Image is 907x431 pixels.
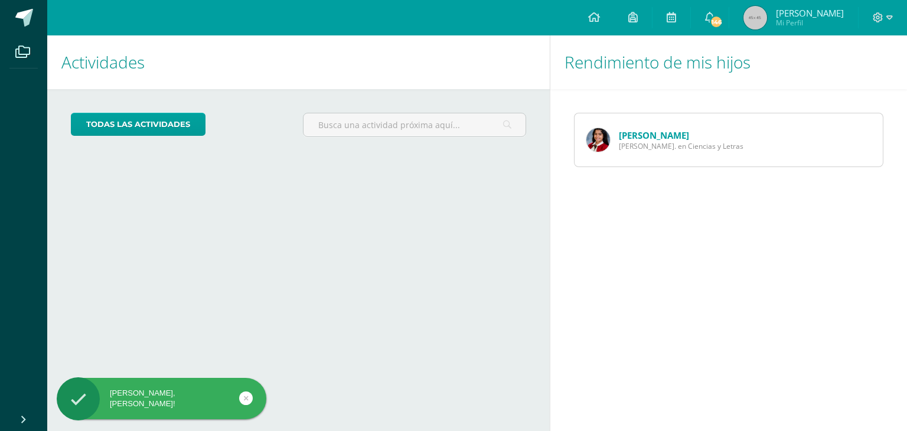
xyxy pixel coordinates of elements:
span: [PERSON_NAME] [776,7,844,19]
span: Mi Perfil [776,18,844,28]
img: c5534e604004d192ff448427ee862576.png [586,128,610,152]
h1: Rendimiento de mis hijos [565,35,893,89]
img: 45x45 [743,6,767,30]
a: [PERSON_NAME] [619,129,689,141]
div: [PERSON_NAME], [PERSON_NAME]! [57,388,266,409]
a: todas las Actividades [71,113,205,136]
input: Busca una actividad próxima aquí... [304,113,525,136]
span: 146 [710,15,723,28]
span: [PERSON_NAME]. en Ciencias y Letras [619,141,743,151]
h1: Actividades [61,35,536,89]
